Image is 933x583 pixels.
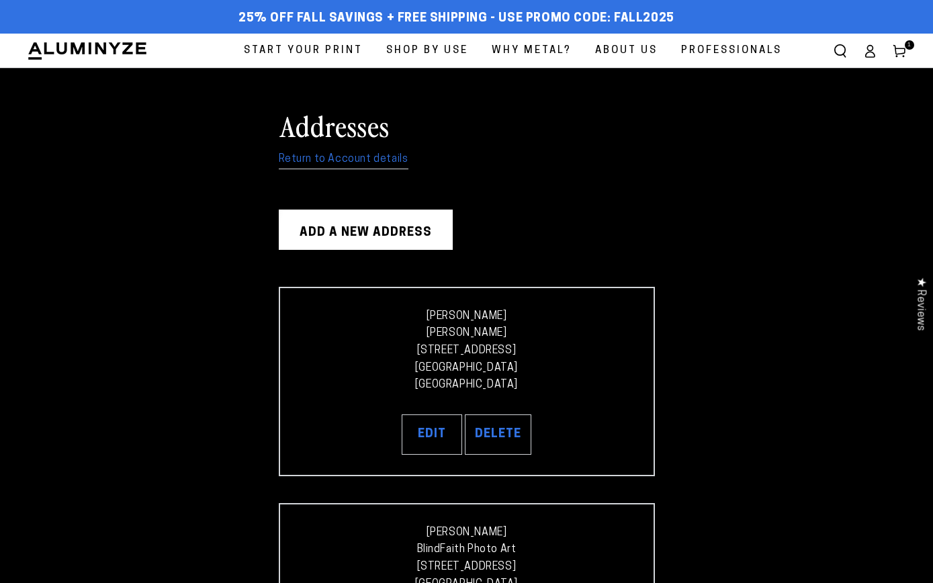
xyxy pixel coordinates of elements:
a: Return to Account details [279,150,408,169]
span: Shop By Use [386,42,468,60]
span: About Us [595,42,658,60]
span: Why Metal? [492,42,572,60]
img: Aluminyze [27,41,148,61]
button: Add a new address [279,210,453,250]
a: Professionals [671,34,792,68]
button: Edit address 1 [402,414,462,455]
span: Start Your Print [244,42,363,60]
h1: Addresses [279,108,655,143]
a: About Us [585,34,668,68]
span: 25% off FALL Savings + Free Shipping - Use Promo Code: FALL2025 [238,11,674,26]
div: Click to open Judge.me floating reviews tab [907,267,933,341]
summary: Search our site [826,36,855,66]
p: [PERSON_NAME] [PERSON_NAME] [STREET_ADDRESS] [GEOGRAPHIC_DATA] [GEOGRAPHIC_DATA] [300,308,633,394]
a: Shop By Use [376,34,478,68]
a: Why Metal? [482,34,582,68]
span: Professionals [681,42,782,60]
span: 1 [907,40,912,50]
a: Start Your Print [234,34,373,68]
button: Delete 1 [465,414,531,455]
